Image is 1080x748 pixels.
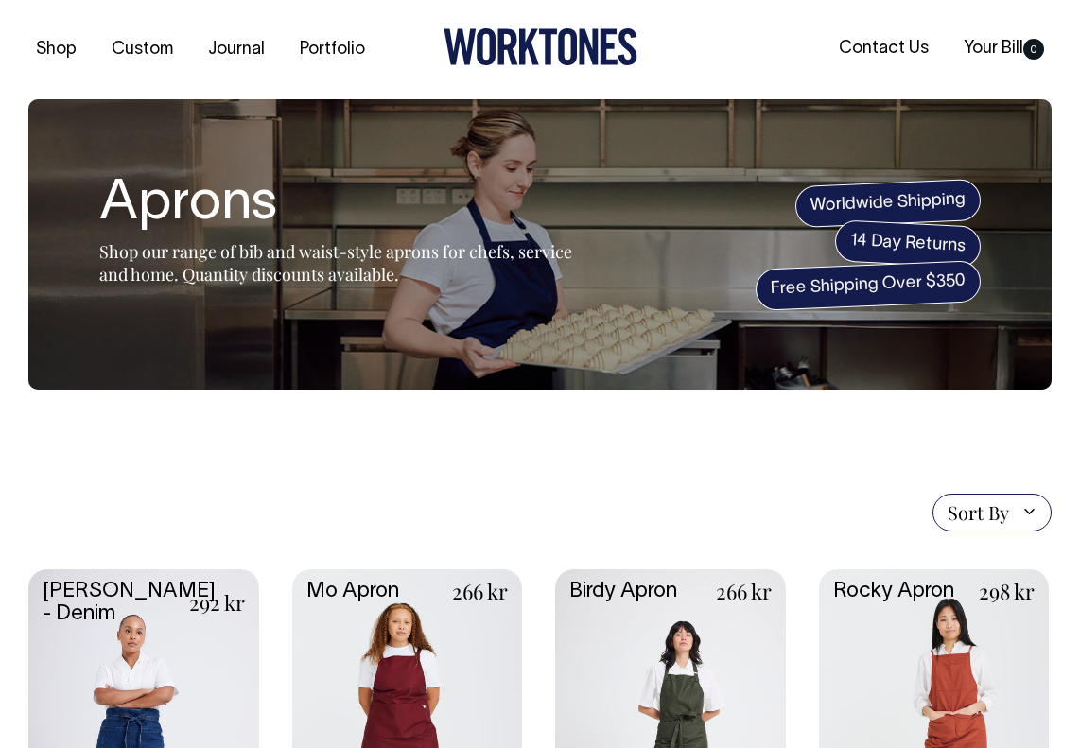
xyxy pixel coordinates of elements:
span: Sort By [948,501,1009,524]
span: Worldwide Shipping [794,178,982,227]
span: 0 [1023,39,1044,60]
span: Shop our range of bib and waist-style aprons for chefs, service and home. Quantity discounts avai... [99,240,572,286]
a: Portfolio [292,34,373,65]
span: 14 Day Returns [834,219,982,269]
a: Contact Us [831,33,936,64]
span: Free Shipping Over $350 [755,260,982,311]
a: Journal [200,34,272,65]
a: Shop [28,34,84,65]
a: Your Bill0 [956,33,1052,64]
a: Custom [104,34,181,65]
h1: Aprons [99,175,572,235]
